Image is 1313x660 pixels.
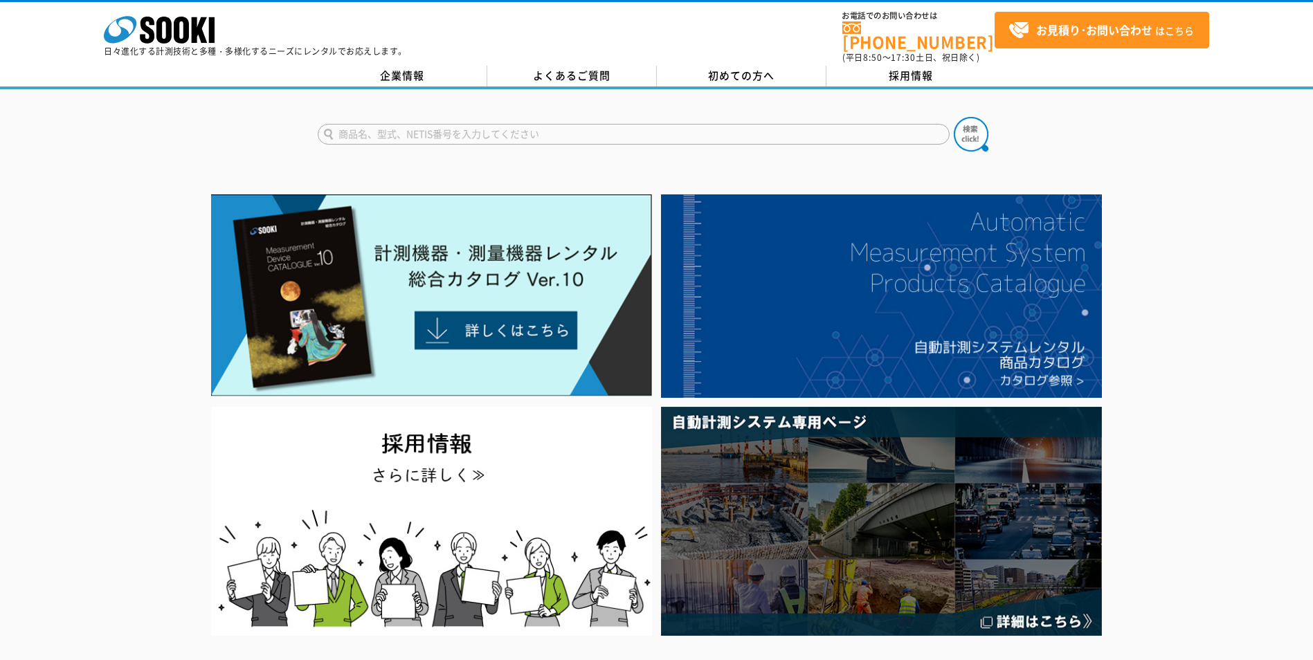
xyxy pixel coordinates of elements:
span: 17:30 [891,51,916,64]
a: 初めての方へ [657,66,826,86]
input: 商品名、型式、NETIS番号を入力してください [318,124,950,145]
p: 日々進化する計測技術と多種・多様化するニーズにレンタルでお応えします。 [104,47,407,55]
span: はこちら [1008,20,1194,41]
img: SOOKI recruit [211,407,652,636]
a: お見積り･お問い合わせはこちら [995,12,1209,48]
span: お電話でのお問い合わせは [842,12,995,20]
img: 自動計測システムカタログ [661,194,1102,398]
span: 8:50 [863,51,882,64]
img: Catalog Ver10 [211,194,652,396]
a: 企業情報 [318,66,487,86]
span: (平日 ～ 土日、祝日除く) [842,51,979,64]
span: 初めての方へ [708,68,775,83]
a: よくあるご質問 [487,66,657,86]
img: 自動計測システム専用ページ [661,407,1102,636]
a: [PHONE_NUMBER] [842,21,995,50]
strong: お見積り･お問い合わせ [1036,21,1152,38]
img: btn_search.png [954,117,988,152]
a: 採用情報 [826,66,996,86]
